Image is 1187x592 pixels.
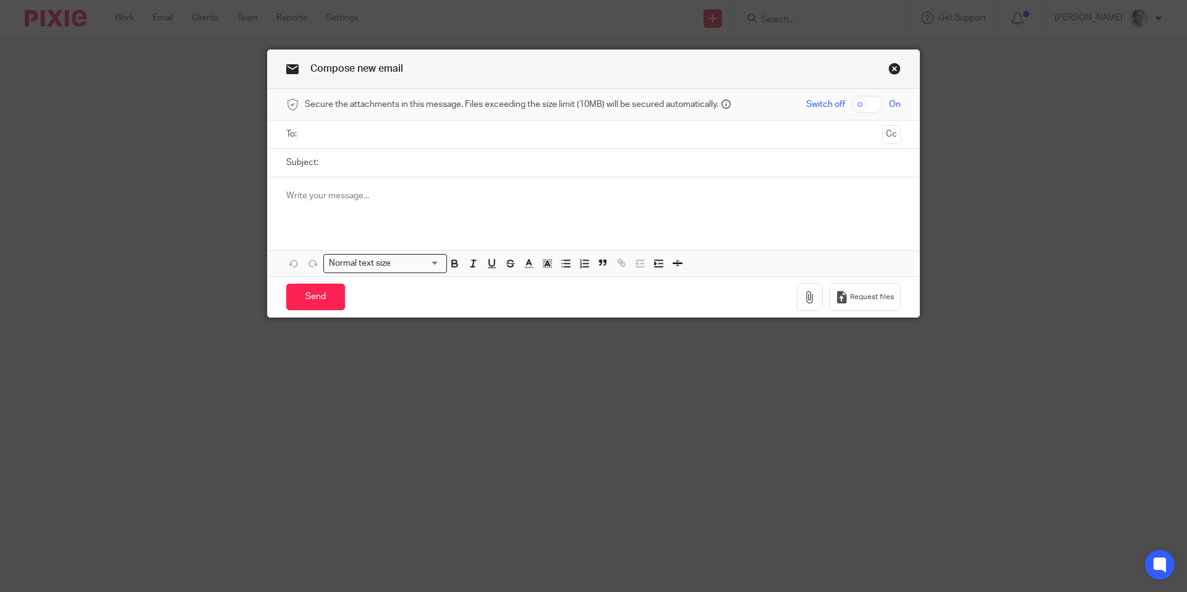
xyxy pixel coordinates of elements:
[806,98,845,111] span: Switch off
[323,254,447,273] div: Search for option
[305,98,718,111] span: Secure the attachments in this message. Files exceeding the size limit (10MB) will be secured aut...
[888,62,901,79] a: Close this dialog window
[882,125,901,144] button: Cc
[850,292,894,302] span: Request files
[286,156,318,169] label: Subject:
[310,64,403,74] span: Compose new email
[889,98,901,111] span: On
[286,128,300,140] label: To:
[286,284,345,310] input: Send
[395,257,440,270] input: Search for option
[829,283,901,311] button: Request files
[326,257,394,270] span: Normal text size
